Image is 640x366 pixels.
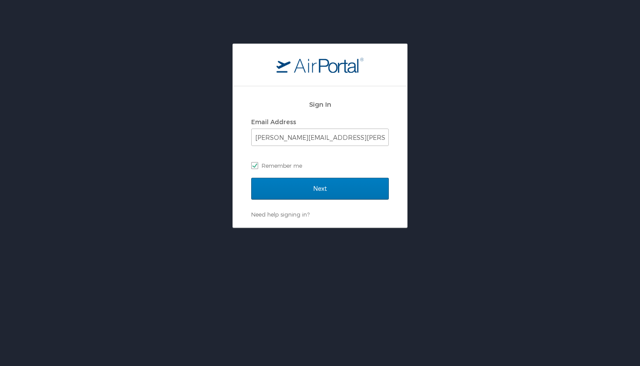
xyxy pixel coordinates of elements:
[251,211,310,218] a: Need help signing in?
[251,178,389,200] input: Next
[276,57,364,73] img: logo
[251,99,389,109] h2: Sign In
[251,159,389,172] label: Remember me
[251,118,296,125] label: Email Address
